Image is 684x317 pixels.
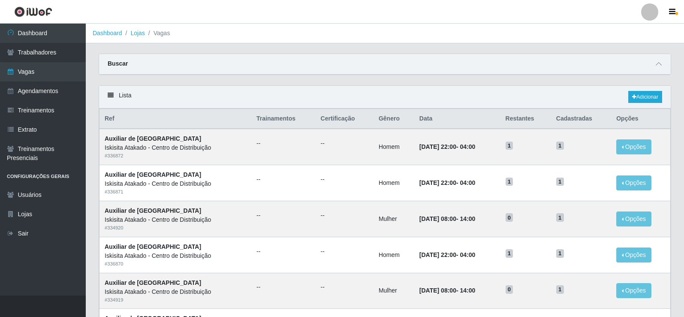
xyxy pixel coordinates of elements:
span: 1 [506,178,513,186]
td: Homem [374,165,414,201]
button: Opções [616,175,651,190]
th: Ref [99,109,252,129]
th: Certificação [316,109,374,129]
th: Opções [611,109,670,129]
time: 04:00 [460,143,475,150]
ul: -- [321,283,368,292]
th: Trainamentos [251,109,316,129]
td: Homem [374,237,414,273]
time: [DATE] 22:00 [419,143,456,150]
time: [DATE] 22:00 [419,251,456,258]
div: # 336872 [105,152,246,160]
li: Vagas [145,29,170,38]
strong: Auxiliar de [GEOGRAPHIC_DATA] [105,135,201,142]
div: # 336871 [105,188,246,196]
strong: - [419,251,475,258]
time: 04:00 [460,251,475,258]
strong: - [419,287,475,294]
span: 1 [506,142,513,150]
ul: -- [256,247,310,256]
span: 1 [506,249,513,258]
ul: -- [321,247,368,256]
time: 14:00 [460,215,475,222]
span: 1 [556,178,564,186]
ul: -- [256,283,310,292]
a: Adicionar [628,91,662,103]
time: [DATE] 22:00 [419,179,456,186]
ul: -- [321,211,368,220]
time: [DATE] 08:00 [419,215,456,222]
strong: Auxiliar de [GEOGRAPHIC_DATA] [105,243,201,250]
strong: - [419,143,475,150]
div: Iskisita Atakado - Centro de Distribuição [105,215,246,224]
div: # 334919 [105,296,246,304]
span: 0 [506,213,513,222]
span: 1 [556,249,564,258]
span: 0 [506,285,513,294]
th: Gênero [374,109,414,129]
ul: -- [256,139,310,148]
a: Dashboard [93,30,122,36]
ul: -- [256,211,310,220]
nav: breadcrumb [86,24,684,43]
ul: -- [256,175,310,184]
span: 1 [556,213,564,222]
th: Cadastradas [551,109,611,129]
span: 1 [556,285,564,294]
button: Opções [616,139,651,154]
td: Mulher [374,201,414,237]
td: Homem [374,129,414,165]
strong: - [419,215,475,222]
div: # 336870 [105,260,246,268]
div: Iskisita Atakado - Centro de Distribuição [105,251,246,260]
button: Opções [616,248,651,263]
strong: Auxiliar de [GEOGRAPHIC_DATA] [105,171,201,178]
div: Iskisita Atakado - Centro de Distribuição [105,287,246,296]
div: Lista [99,86,671,109]
button: Opções [616,211,651,226]
time: [DATE] 08:00 [419,287,456,294]
th: Restantes [500,109,551,129]
strong: Auxiliar de [GEOGRAPHIC_DATA] [105,279,201,286]
div: Iskisita Atakado - Centro de Distribuição [105,179,246,188]
strong: Auxiliar de [GEOGRAPHIC_DATA] [105,207,201,214]
span: 1 [556,142,564,150]
strong: - [419,179,475,186]
td: Mulher [374,273,414,309]
button: Opções [616,283,651,298]
a: Lojas [130,30,145,36]
time: 04:00 [460,179,475,186]
th: Data [414,109,500,129]
img: CoreUI Logo [14,6,52,17]
ul: -- [321,139,368,148]
strong: Buscar [108,60,128,67]
div: # 334920 [105,224,246,232]
time: 14:00 [460,287,475,294]
ul: -- [321,175,368,184]
div: Iskisita Atakado - Centro de Distribuição [105,143,246,152]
